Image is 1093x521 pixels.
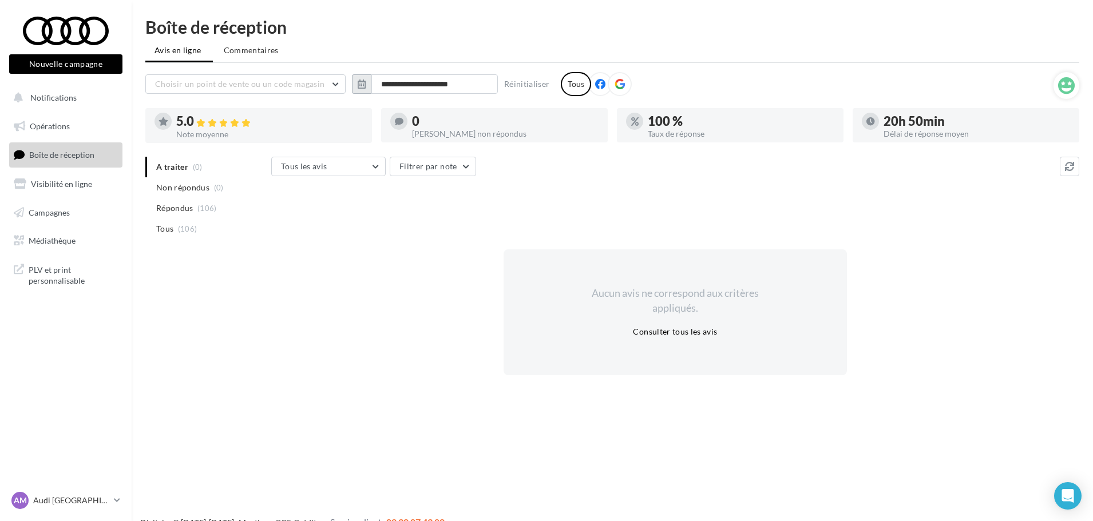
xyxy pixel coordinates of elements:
[14,495,27,506] span: AM
[281,161,327,171] span: Tous les avis
[224,45,279,56] span: Commentaires
[156,182,209,193] span: Non répondus
[197,204,217,213] span: (106)
[648,130,834,138] div: Taux de réponse
[178,224,197,233] span: (106)
[271,157,386,176] button: Tous les avis
[31,179,92,189] span: Visibilité en ligne
[156,202,193,214] span: Répondus
[29,207,70,217] span: Campagnes
[29,262,118,287] span: PLV et print personnalisable
[145,74,346,94] button: Choisir un point de vente ou un code magasin
[7,86,120,110] button: Notifications
[29,150,94,160] span: Boîte de réception
[577,286,774,315] div: Aucun avis ne correspond aux critères appliqués.
[500,77,555,91] button: Réinitialiser
[628,325,722,339] button: Consulter tous les avis
[176,115,363,128] div: 5.0
[29,236,76,245] span: Médiathèque
[214,183,224,192] span: (0)
[7,172,125,196] a: Visibilité en ligne
[176,130,363,138] div: Note moyenne
[30,121,70,131] span: Opérations
[9,54,122,74] button: Nouvelle campagne
[155,79,324,89] span: Choisir un point de vente ou un code magasin
[9,490,122,511] a: AM Audi [GEOGRAPHIC_DATA]
[7,229,125,253] a: Médiathèque
[1054,482,1082,510] div: Open Intercom Messenger
[884,130,1070,138] div: Délai de réponse moyen
[156,223,173,234] span: Tous
[145,18,1079,35] div: Boîte de réception
[30,93,77,102] span: Notifications
[7,257,125,291] a: PLV et print personnalisable
[7,142,125,167] a: Boîte de réception
[412,130,599,138] div: [PERSON_NAME] non répondus
[561,72,591,96] div: Tous
[33,495,109,506] p: Audi [GEOGRAPHIC_DATA]
[7,201,125,225] a: Campagnes
[648,115,834,128] div: 100 %
[412,115,599,128] div: 0
[7,114,125,138] a: Opérations
[390,157,476,176] button: Filtrer par note
[884,115,1070,128] div: 20h 50min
